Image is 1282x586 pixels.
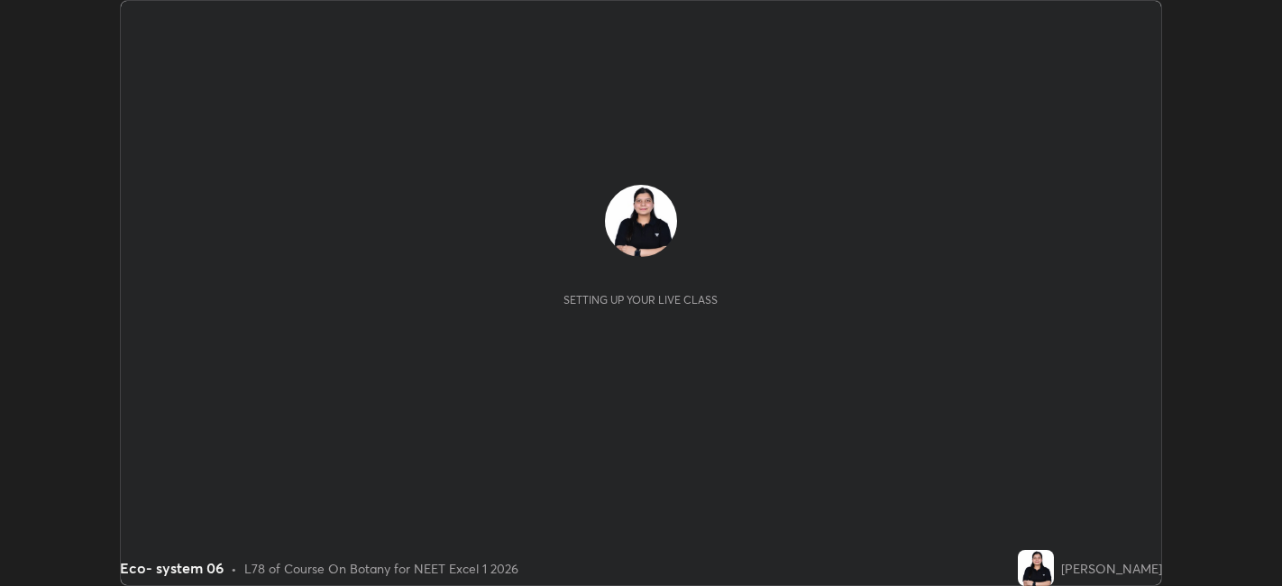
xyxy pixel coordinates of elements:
[563,293,718,307] div: Setting up your live class
[1018,550,1054,586] img: acf0137e63ae4f12bbc307483a07decc.jpg
[244,559,518,578] div: L78 of Course On Botany for NEET Excel 1 2026
[120,557,224,579] div: Eco- system 06
[1061,559,1162,578] div: [PERSON_NAME]
[605,185,677,257] img: acf0137e63ae4f12bbc307483a07decc.jpg
[231,559,237,578] div: •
